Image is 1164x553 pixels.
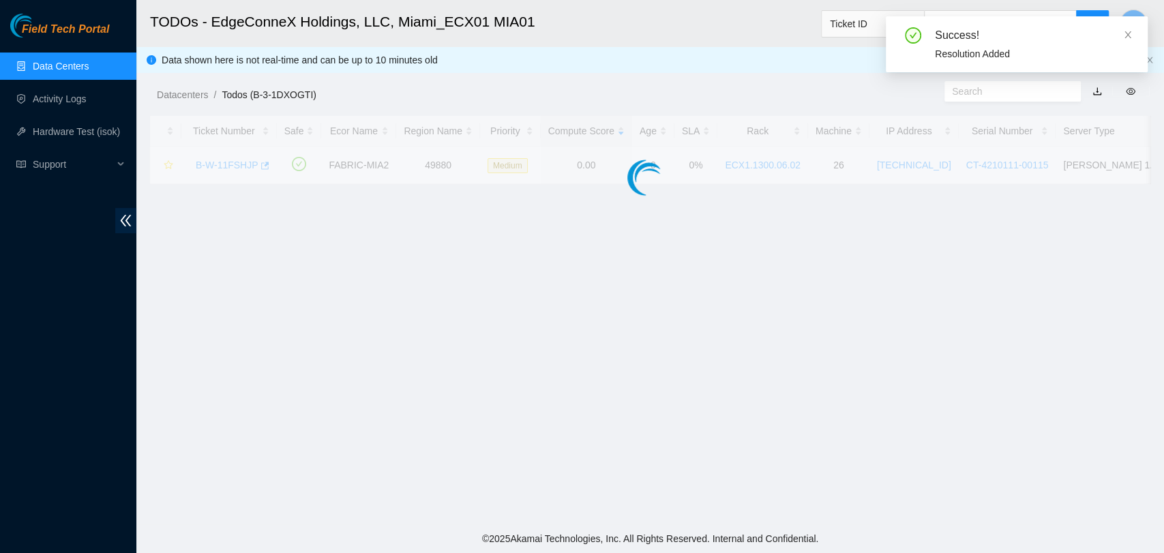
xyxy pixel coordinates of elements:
img: Akamai Technologies [10,14,69,38]
div: Resolution Added [935,46,1131,61]
span: double-left [115,208,136,233]
span: eye [1126,87,1135,96]
span: close [1123,30,1133,40]
span: Ticket ID [830,14,916,34]
a: Data Centers [33,61,89,72]
span: read [16,160,26,169]
span: / [213,89,216,100]
a: Akamai TechnologiesField Tech Portal [10,25,109,42]
button: close [1146,56,1154,65]
footer: © 2025 Akamai Technologies, Inc. All Rights Reserved. Internal and Confidential. [136,524,1164,553]
a: Hardware Test (isok) [33,126,120,137]
span: check-circle [905,27,921,44]
div: Success! [935,27,1131,44]
span: Field Tech Portal [22,23,109,36]
button: search [1076,10,1109,38]
a: Activity Logs [33,93,87,104]
input: Search [952,84,1062,99]
input: Enter text here... [924,10,1077,38]
button: download [1082,80,1112,102]
span: close [1146,56,1154,64]
button: D [1120,10,1147,37]
a: Todos (B-3-1DXOGTI) [222,89,316,100]
span: Support [33,151,113,178]
a: Datacenters [157,89,208,100]
span: D [1129,15,1137,32]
